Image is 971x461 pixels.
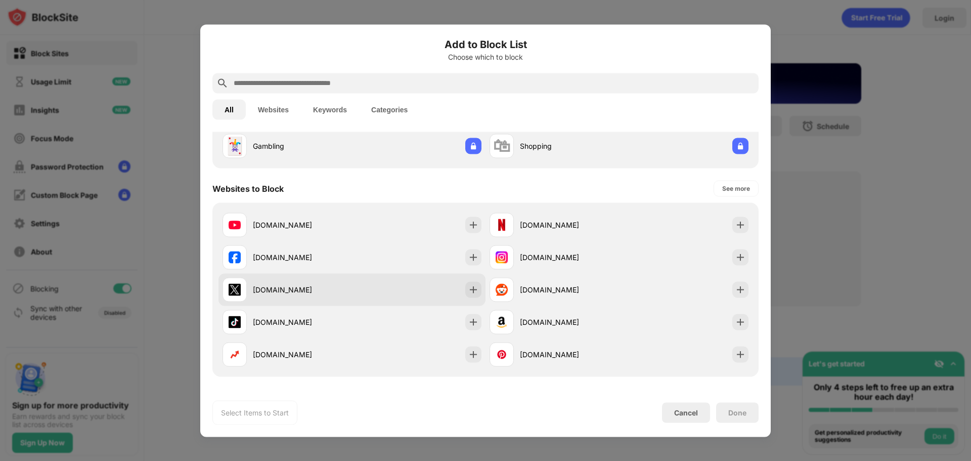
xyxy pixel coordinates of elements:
div: [DOMAIN_NAME] [520,220,619,230]
img: favicons [496,348,508,360]
img: favicons [229,219,241,231]
img: favicons [496,219,508,231]
div: Shopping [520,141,619,151]
img: favicons [496,316,508,328]
div: [DOMAIN_NAME] [520,284,619,295]
div: 🛍 [493,136,510,156]
div: [DOMAIN_NAME] [253,252,352,263]
div: Choose which to block [212,53,759,61]
div: [DOMAIN_NAME] [253,284,352,295]
div: Select Items to Start [221,407,289,417]
div: [DOMAIN_NAME] [520,317,619,327]
div: See more [722,183,750,193]
img: favicons [496,283,508,296]
div: 🃏 [224,136,245,156]
div: [DOMAIN_NAME] [253,349,352,360]
img: favicons [496,251,508,263]
div: Gambling [253,141,352,151]
div: Done [728,408,746,416]
div: Cancel [674,408,698,417]
div: [DOMAIN_NAME] [253,317,352,327]
img: favicons [229,283,241,296]
img: favicons [229,348,241,360]
div: [DOMAIN_NAME] [520,349,619,360]
div: [DOMAIN_NAME] [253,220,352,230]
div: Websites to Block [212,183,284,193]
div: [DOMAIN_NAME] [520,252,619,263]
button: Categories [359,99,420,119]
button: Websites [246,99,301,119]
button: All [212,99,246,119]
img: favicons [229,251,241,263]
button: Keywords [301,99,359,119]
img: search.svg [216,77,229,89]
img: favicons [229,316,241,328]
h6: Add to Block List [212,36,759,52]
